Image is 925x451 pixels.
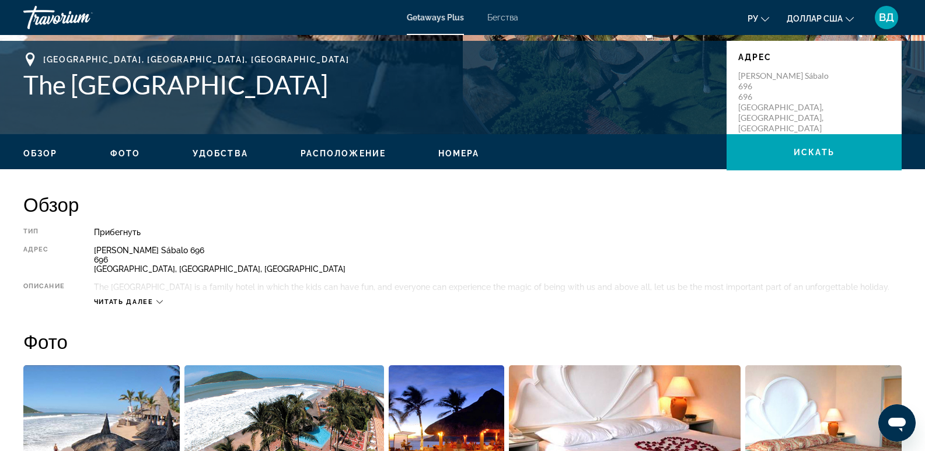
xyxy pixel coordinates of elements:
[879,11,894,23] font: ВД
[878,404,916,442] iframe: Кнопка для запуска окна сообщений
[738,71,832,134] p: [PERSON_NAME] Sábalo 696 696 [GEOGRAPHIC_DATA], [GEOGRAPHIC_DATA], [GEOGRAPHIC_DATA]
[23,330,902,353] h2: Фото
[23,69,715,100] h1: The [GEOGRAPHIC_DATA]
[794,148,835,157] span: искать
[438,148,480,159] button: Номера
[871,5,902,30] button: Меню пользователя
[438,149,480,158] span: Номера
[23,246,65,274] div: Адрес
[94,246,902,274] div: [PERSON_NAME] Sábalo 696 696 [GEOGRAPHIC_DATA], [GEOGRAPHIC_DATA], [GEOGRAPHIC_DATA]
[94,228,902,237] div: Прибегнуть
[787,10,854,27] button: Изменить валюту
[193,149,248,158] span: Удобства
[193,148,248,159] button: Удобства
[748,10,769,27] button: Изменить язык
[23,193,902,216] h2: Обзор
[23,148,58,159] button: Обзор
[738,53,890,62] p: Адрес
[110,149,140,158] span: Фото
[23,149,58,158] span: Обзор
[110,148,140,159] button: Фото
[23,228,65,237] div: Тип
[748,14,758,23] font: ру
[23,2,140,33] a: Травориум
[94,298,153,306] span: Читать далее
[407,13,464,22] a: Getaways Plus
[23,282,65,292] div: Описание
[301,149,386,158] span: Расположение
[727,134,902,170] button: искать
[787,14,843,23] font: доллар США
[94,298,163,306] button: Читать далее
[487,13,518,22] a: Бегства
[43,55,349,64] span: [GEOGRAPHIC_DATA], [GEOGRAPHIC_DATA], [GEOGRAPHIC_DATA]
[301,148,386,159] button: Расположение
